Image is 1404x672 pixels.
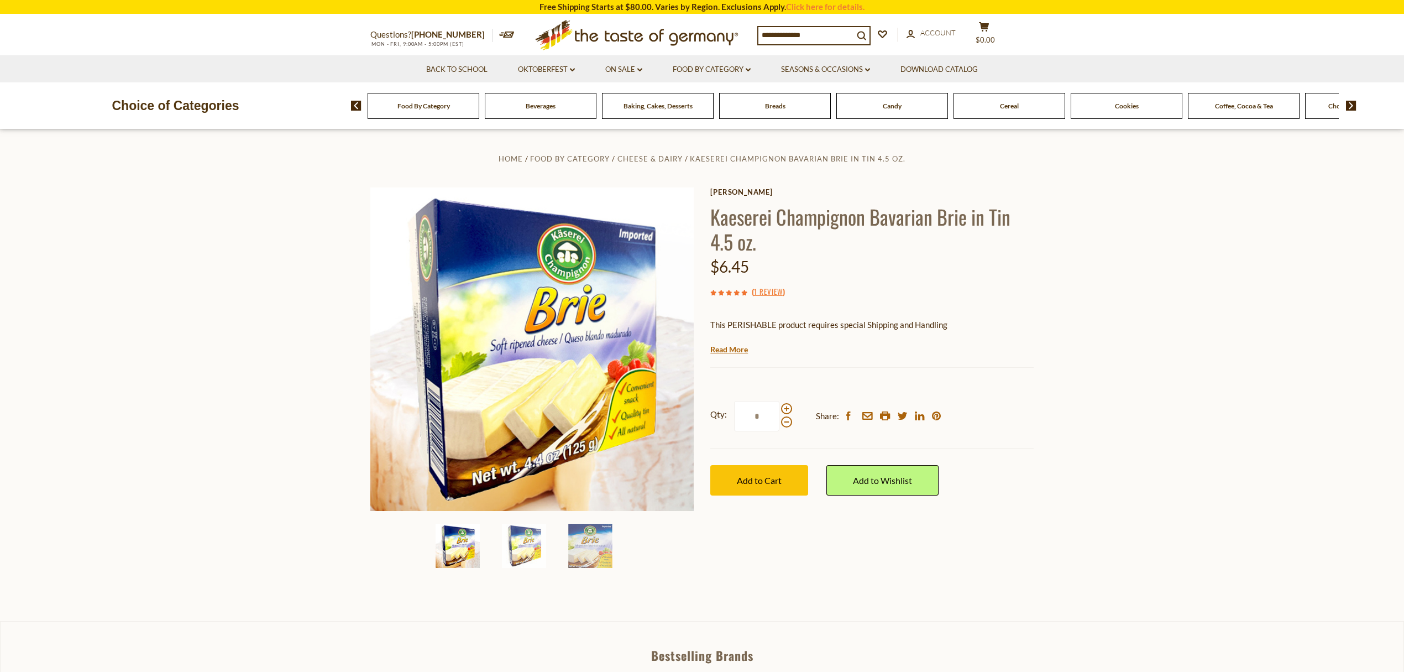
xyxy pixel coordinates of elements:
[900,64,978,76] a: Download Catalog
[765,102,785,110] a: Breads
[673,64,751,76] a: Food By Category
[976,35,995,44] span: $0.00
[690,154,905,163] a: Kaeserei Champignon Bavarian Brie in Tin 4.5 oz.
[826,465,939,496] a: Add to Wishlist
[883,102,902,110] a: Candy
[920,28,956,37] span: Account
[734,401,779,431] input: Qty:
[710,344,748,355] a: Read More
[411,29,485,39] a: [PHONE_NUMBER]
[1328,102,1394,110] a: Chocolate & Marzipan
[617,154,683,163] a: Cheese & Dairy
[754,286,783,298] a: 1 Review
[1346,101,1356,111] img: next arrow
[351,101,362,111] img: previous arrow
[721,340,1034,354] li: We will ship this product in heat-protective packaging and ice.
[1215,102,1273,110] a: Coffee, Cocoa & Tea
[397,102,450,110] a: Food By Category
[1000,102,1019,110] a: Cereal
[1,649,1403,661] div: Bestselling Brands
[436,524,480,568] img: Kaeserei Champignon Bavarian Brie in Tin 4.5 oz.
[710,465,808,496] button: Add to Cart
[710,408,727,421] strong: Qty:
[737,475,782,486] span: Add to Cart
[710,187,1034,196] a: [PERSON_NAME]
[752,286,785,297] span: ( )
[526,102,556,110] a: Beverages
[1115,102,1139,110] a: Cookies
[816,409,839,423] span: Share:
[907,27,956,39] a: Account
[370,41,464,47] span: MON - FRI, 9:00AM - 5:00PM (EST)
[786,2,865,12] a: Click here for details.
[967,22,1000,49] button: $0.00
[426,64,488,76] a: Back to School
[370,187,694,511] img: Kaeserei Champignon Bavarian Brie in Tin 4.5 oz.
[530,154,610,163] a: Food By Category
[624,102,693,110] a: Baking, Cakes, Desserts
[518,64,575,76] a: Oktoberfest
[710,257,749,276] span: $6.45
[605,64,642,76] a: On Sale
[502,524,546,568] img: Kaeserei Champignon Bavarian Brie in Tin 4.5 oz.
[710,318,1034,332] p: This PERISHABLE product requires special Shipping and Handling
[781,64,870,76] a: Seasons & Occasions
[568,524,612,568] img: Champignon Allgaeu Bavarian Brie in Tin
[710,204,1034,254] h1: Kaeserei Champignon Bavarian Brie in Tin 4.5 oz.
[499,154,523,163] a: Home
[370,28,493,42] p: Questions?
